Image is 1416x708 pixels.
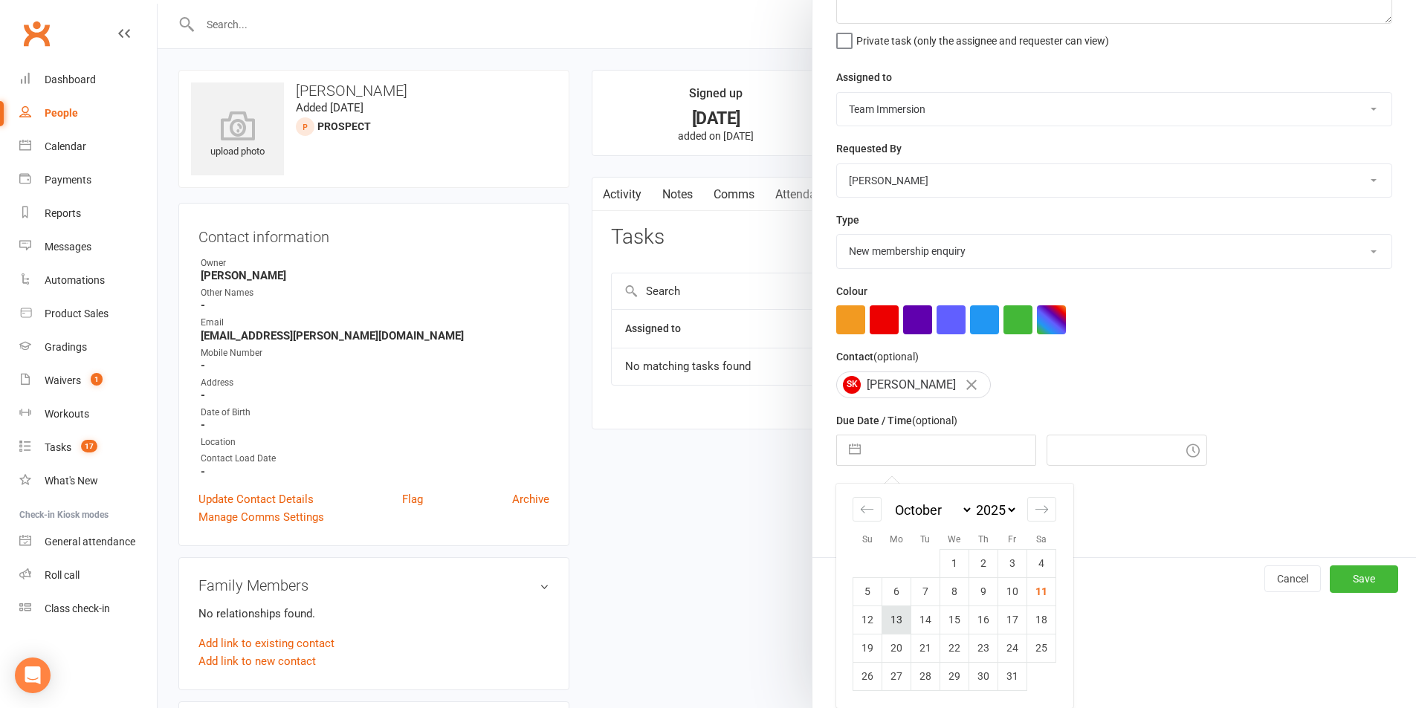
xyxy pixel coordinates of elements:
[45,408,89,420] div: Workouts
[81,440,97,452] span: 17
[853,605,882,634] td: Sunday, October 12, 2025
[19,297,157,331] a: Product Sales
[45,241,91,253] div: Messages
[853,662,882,690] td: Sunday, October 26, 2025
[843,376,861,394] span: SK
[91,373,103,386] span: 1
[45,536,135,548] div: General attendance
[19,397,157,431] a: Workouts
[998,605,1027,634] td: Friday, October 17, 2025
[882,577,911,605] td: Monday, October 6, 2025
[911,662,940,690] td: Tuesday, October 28, 2025
[45,107,78,119] div: People
[1027,605,1056,634] td: Saturday, October 18, 2025
[836,140,902,157] label: Requested By
[19,97,157,130] a: People
[1330,565,1398,592] button: Save
[882,605,911,634] td: Monday, October 13, 2025
[862,534,873,545] small: Su
[836,484,1073,708] div: Calendar
[978,534,989,545] small: Th
[1027,577,1056,605] td: Saturday, October 11, 2025
[911,634,940,662] td: Tuesday, October 21, 2025
[1027,497,1056,522] div: Move forward to switch to the next month.
[836,69,892,85] label: Assigned to
[890,534,903,545] small: Mo
[969,634,998,662] td: Thursday, October 23, 2025
[969,577,998,605] td: Thursday, October 9, 2025
[836,212,859,228] label: Type
[45,74,96,85] div: Dashboard
[998,662,1027,690] td: Friday, October 31, 2025
[19,197,157,230] a: Reports
[45,174,91,186] div: Payments
[969,549,998,577] td: Thursday, October 2, 2025
[19,525,157,559] a: General attendance kiosk mode
[45,274,105,286] div: Automations
[19,230,157,264] a: Messages
[1008,534,1016,545] small: Fr
[1027,549,1056,577] td: Saturday, October 4, 2025
[19,163,157,197] a: Payments
[856,30,1109,47] span: Private task (only the assignee and requester can view)
[45,374,81,386] div: Waivers
[882,634,911,662] td: Monday, October 20, 2025
[853,577,882,605] td: Sunday, October 5, 2025
[19,592,157,626] a: Class kiosk mode
[873,351,919,363] small: (optional)
[45,341,87,353] div: Gradings
[998,549,1027,577] td: Friday, October 3, 2025
[45,207,81,219] div: Reports
[882,662,911,690] td: Monday, October 27, 2025
[920,534,930,545] small: Tu
[45,140,86,152] div: Calendar
[19,63,157,97] a: Dashboard
[853,634,882,662] td: Sunday, October 19, 2025
[836,480,922,496] label: Email preferences
[45,475,98,487] div: What's New
[836,412,957,429] label: Due Date / Time
[940,577,969,605] td: Wednesday, October 8, 2025
[969,662,998,690] td: Thursday, October 30, 2025
[998,634,1027,662] td: Friday, October 24, 2025
[18,15,55,52] a: Clubworx
[912,415,957,426] small: (optional)
[45,603,110,614] div: Class check-in
[969,605,998,634] td: Thursday, October 16, 2025
[940,605,969,634] td: Wednesday, October 15, 2025
[940,662,969,690] td: Wednesday, October 29, 2025
[19,464,157,498] a: What's New
[836,348,919,365] label: Contact
[836,283,867,299] label: Colour
[911,605,940,634] td: Tuesday, October 14, 2025
[1036,534,1047,545] small: Sa
[19,559,157,592] a: Roll call
[19,264,157,297] a: Automations
[948,534,960,545] small: We
[853,497,882,522] div: Move backward to switch to the previous month.
[45,569,80,581] div: Roll call
[19,331,157,364] a: Gradings
[836,371,991,398] div: [PERSON_NAME]
[19,431,157,464] a: Tasks 17
[19,130,157,163] a: Calendar
[1027,634,1056,662] td: Saturday, October 25, 2025
[45,441,71,453] div: Tasks
[19,364,157,397] a: Waivers 1
[45,308,109,319] div: Product Sales
[998,577,1027,605] td: Friday, October 10, 2025
[940,634,969,662] td: Wednesday, October 22, 2025
[911,577,940,605] td: Tuesday, October 7, 2025
[1264,565,1321,592] button: Cancel
[15,657,51,693] div: Open Intercom Messenger
[940,549,969,577] td: Wednesday, October 1, 2025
